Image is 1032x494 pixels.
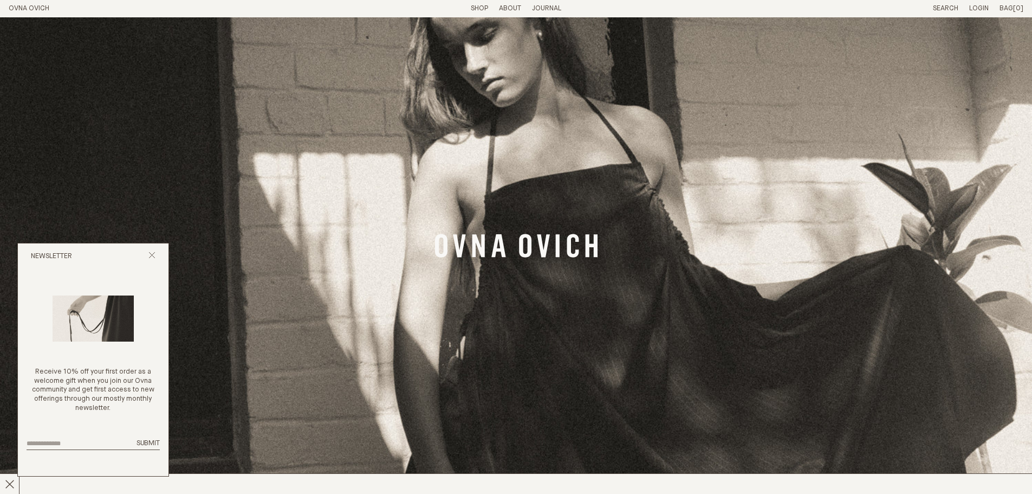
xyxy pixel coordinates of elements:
a: Banner Link [435,234,598,261]
a: Login [969,5,989,12]
span: [0] [1013,5,1023,12]
a: Search [933,5,958,12]
button: Close popup [148,252,155,262]
a: Journal [532,5,561,12]
a: Shop [471,5,488,12]
h2: Newsletter [31,252,72,261]
p: Receive 10% off your first order as a welcome gift when you join our Ovna community and get first... [27,368,160,413]
span: Bag [999,5,1013,12]
button: Submit [137,439,160,448]
summary: About [499,4,521,14]
span: Submit [137,440,160,447]
a: Home [9,5,49,12]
